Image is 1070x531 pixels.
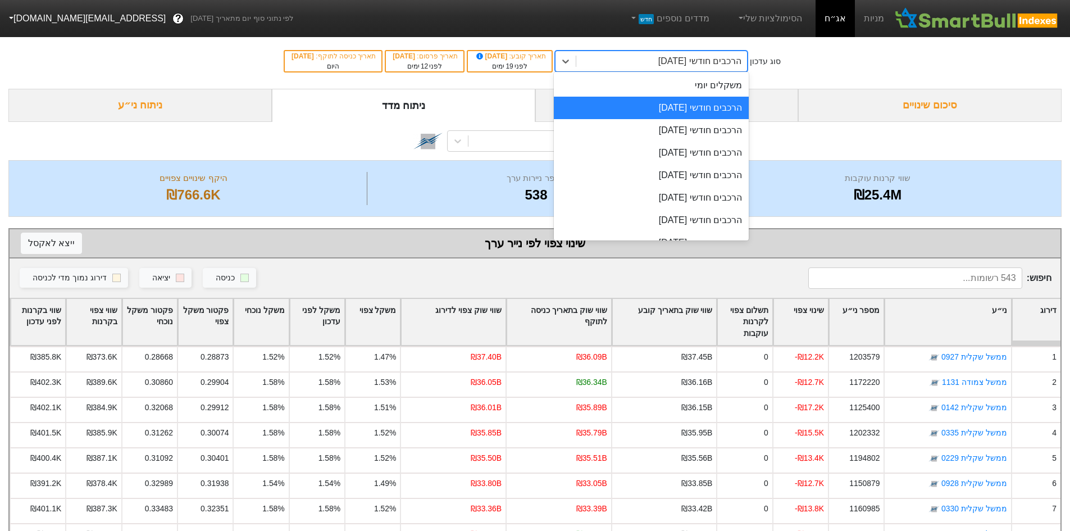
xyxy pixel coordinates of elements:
div: 1.49% [374,478,396,489]
div: ₪36.05B [471,376,502,388]
div: יציאה [152,272,170,284]
div: Toggle SortBy [234,299,288,346]
span: חיפוש : [808,267,1051,289]
div: ₪35.79B [576,427,607,439]
div: Toggle SortBy [829,299,884,346]
div: מספר ניירות ערך [370,172,702,185]
div: -₪12.7K [795,376,824,388]
div: Toggle SortBy [401,299,506,346]
div: סיכום שינויים [798,89,1062,122]
div: -₪13.4K [795,452,824,464]
div: 1.53% [374,376,396,388]
div: ₪387.1K [86,452,117,464]
div: Toggle SortBy [717,299,772,346]
div: תאריך קובע : [473,51,546,61]
div: 1160985 [849,503,880,515]
div: 1 [1052,351,1057,363]
div: ₪766.6K [23,185,364,205]
div: ₪385.9K [86,427,117,439]
div: Toggle SortBy [773,299,828,346]
img: tase link [929,378,940,389]
div: ₪25.4M [708,185,1047,205]
div: ₪36.34B [576,376,607,388]
div: 0 [764,503,768,515]
div: 0.31262 [145,427,173,439]
div: Toggle SortBy [345,299,400,346]
div: Toggle SortBy [122,299,177,346]
img: tase link [928,479,940,490]
div: ₪33.05B [576,478,607,489]
div: 0 [764,351,768,363]
div: -₪12.2K [795,351,824,363]
div: Toggle SortBy [612,299,717,346]
div: ₪36.15B [681,402,712,414]
div: 1.58% [262,503,284,515]
div: 0.33483 [145,503,173,515]
div: 0.28873 [201,351,229,363]
button: דירוג נמוך מדי לכניסה [20,268,128,288]
input: 543 רשומות... [808,267,1022,289]
div: ₪391.2K [30,478,61,489]
img: tase link [413,126,443,156]
img: tase link [928,403,940,414]
div: 1.52% [374,503,396,515]
div: 1.58% [262,376,284,388]
div: 3 [1052,402,1057,414]
div: 1.58% [318,427,340,439]
div: Toggle SortBy [1012,299,1060,346]
div: 1.52% [318,351,340,363]
span: ? [175,11,181,26]
div: ₪37.40B [471,351,502,363]
div: הרכבים חודשי [DATE] [554,142,749,164]
div: -₪13.8K [795,503,824,515]
div: ₪35.50B [471,452,502,464]
div: Toggle SortBy [507,299,611,346]
span: [DATE] [292,52,316,60]
img: SmartBull [893,7,1061,30]
div: 1.58% [318,452,340,464]
a: ממשל צמודה 1131 [942,378,1007,387]
div: 1125400 [849,402,880,414]
a: ממשל שקלית 0335 [941,428,1007,437]
div: 1.54% [262,478,284,489]
div: ₪384.9K [86,402,117,414]
div: 1.58% [318,376,340,388]
div: ₪36.09B [576,351,607,363]
div: ניתוח ני״ע [8,89,272,122]
div: 1.47% [374,351,396,363]
div: ₪35.85B [471,427,502,439]
div: 0.31938 [201,478,229,489]
div: 0 [764,402,768,414]
div: משקלים יומי [554,74,749,97]
a: ממשל שקלית 0229 [941,453,1007,462]
div: ₪33.42B [681,503,712,515]
div: ₪36.01B [471,402,502,414]
div: היקף שינויים צפויים [23,172,364,185]
div: הרכבים חודשי [DATE] [554,164,749,187]
div: ₪373.6K [86,351,117,363]
div: ₪389.6K [86,376,117,388]
div: 0 [764,427,768,439]
div: ₪401.1K [30,503,61,515]
div: ₪33.85B [681,478,712,489]
div: 0 [764,452,768,464]
div: 7 [1052,503,1057,515]
div: 0.32351 [201,503,229,515]
div: 0.31092 [145,452,173,464]
img: tase link [928,428,940,439]
div: ₪402.1K [30,402,61,414]
div: 1194802 [849,452,880,464]
a: ממשל שקלית 0928 [941,479,1007,488]
div: הרכבים חודשי [DATE] [554,97,749,119]
div: 0.32989 [145,478,173,489]
div: 0.29904 [201,376,229,388]
div: 6 [1052,478,1057,489]
div: 1.54% [318,478,340,489]
div: Toggle SortBy [290,299,344,346]
div: 1.58% [262,427,284,439]
div: ₪402.3K [30,376,61,388]
div: 0.32068 [145,402,173,414]
div: דירוג נמוך מדי לכניסה [33,272,107,284]
div: 538 [370,185,702,205]
div: 1.58% [262,402,284,414]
